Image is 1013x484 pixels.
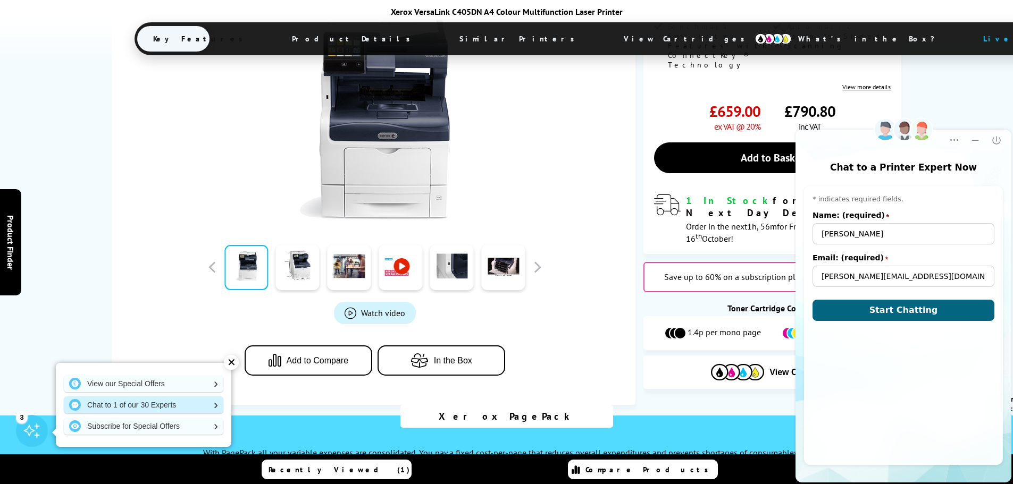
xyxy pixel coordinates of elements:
[686,194,773,207] span: 1 In Stock
[755,33,792,45] img: cmyk-icon.svg
[696,231,702,241] sup: th
[64,396,223,413] a: Chat to 1 of our 30 Experts
[434,356,472,366] span: In the Box
[664,271,805,282] span: Save up to 60% on a subscription plan
[361,308,405,318] span: Watch video
[686,221,862,244] span: Order in the next for Free Delivery [DATE] 16 October!
[443,26,596,52] span: Similar Printers
[714,121,760,132] span: ex VAT @ 20%
[568,460,718,479] a: Compare Products
[784,101,835,121] span: £790.80
[16,411,28,423] div: 3
[276,26,432,52] span: Product Details
[608,25,771,53] span: View Cartridges
[651,363,893,381] button: View Cartridges
[262,460,412,479] a: Recently Viewed (1)
[711,364,764,380] img: Cartridges
[688,327,761,339] span: 1.4p per mono page
[400,405,613,428] div: Xerox PagePack
[654,142,891,173] a: Add to Basket
[378,345,505,376] button: In the Box
[782,26,961,52] span: What’s in the Box?
[135,6,879,17] div: Xerox VersaLink C405DN A4 Colour Multifunction Laser Printer
[137,26,264,52] span: Key Features
[224,355,239,370] div: ✕
[686,194,891,219] div: for FREE Next Day Delivery
[709,101,760,121] span: £659.00
[64,375,223,392] a: View our Special Offers
[769,368,834,377] span: View Cartridges
[747,221,777,232] span: 1h, 56m
[794,112,1013,484] iframe: chat window
[245,345,372,376] button: Add to Compare
[269,465,410,474] span: Recently Viewed (1)
[190,447,823,469] div: With PagePack all your variable expenses are consolidated. You pay a fixed cost-per-page that red...
[585,465,714,474] span: Compare Products
[271,11,479,219] img: Xerox VersaLink C405DN
[5,215,16,269] span: Product Finder
[64,418,223,435] a: Subscribe for Special Offers
[842,83,891,91] a: View more details
[287,356,349,366] span: Add to Compare
[643,303,901,313] div: Toner Cartridge Costs
[654,194,891,243] div: modal_delivery
[334,302,416,324] a: Product_All_Videos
